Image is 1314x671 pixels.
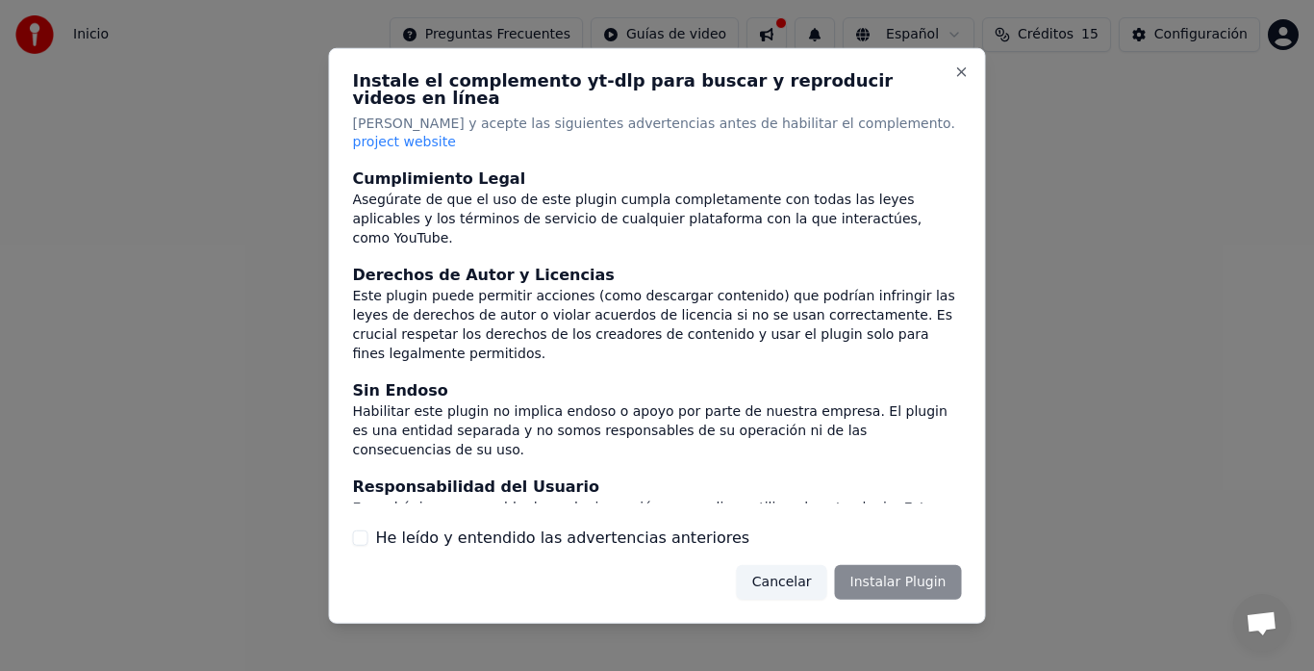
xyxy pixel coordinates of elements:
[353,191,962,248] div: Asegúrate de que el uso de este plugin cumpla completamente con todas las leyes aplicables y los ...
[353,476,962,499] div: Responsabilidad del Usuario
[353,114,962,152] p: [PERSON_NAME] y acepte las siguientes advertencias antes de habilitar el complemento.
[353,71,962,106] h2: Instale el complemento yt-dlp para buscar y reproducir videos en línea
[376,527,750,550] label: He leído y entendido las advertencias anteriores
[353,499,962,556] div: Eres el único responsable de cualquier acción que realices utilizando este plugin. Esto incluye c...
[353,287,962,364] div: Este plugin puede permitir acciones (como descargar contenido) que podrían infringir las leyes de...
[353,168,962,191] div: Cumplimiento Legal
[353,379,962,402] div: Sin Endoso
[353,264,962,287] div: Derechos de Autor y Licencias
[353,134,456,149] span: project website
[737,565,827,600] button: Cancelar
[353,402,962,460] div: Habilitar este plugin no implica endoso o apoyo por parte de nuestra empresa. El plugin es una en...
